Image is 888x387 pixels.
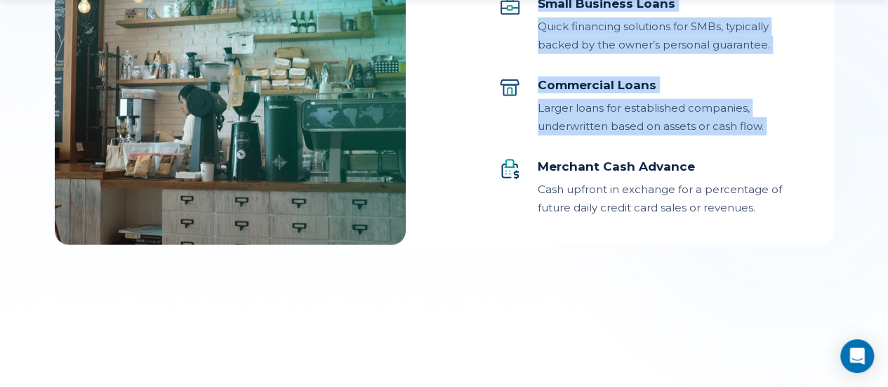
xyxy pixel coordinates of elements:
[538,181,786,217] div: Cash upfront in exchange for a percentage of future daily credit card sales or revenues.
[840,339,874,373] div: Open Intercom Messenger
[538,99,786,136] div: Larger loans for established companies, underwritten based on assets or cash flow.
[538,18,786,54] div: Quick financing solutions for SMBs, typically backed by the owner’s personal guarantee.
[538,77,786,93] div: Commercial Loans
[538,158,786,175] div: Merchant Cash Advance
